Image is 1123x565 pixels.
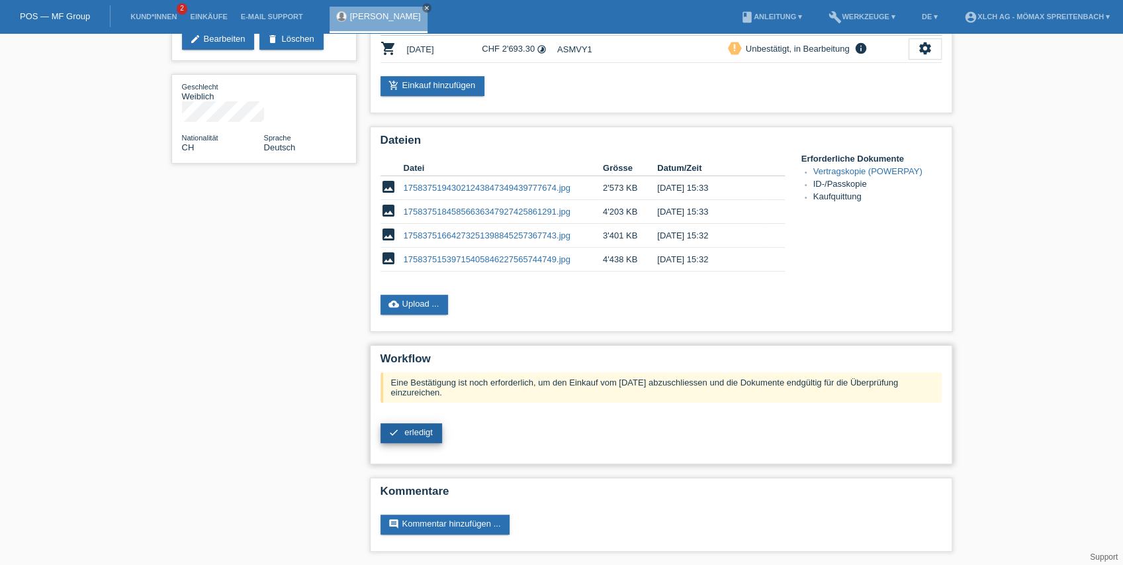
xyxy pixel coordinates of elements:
i: book [741,11,754,24]
span: Deutsch [264,142,296,152]
h2: Workflow [381,352,942,372]
li: Kaufquittung [813,191,942,204]
div: Weiblich [182,81,264,101]
a: POS — MF Group [20,11,90,21]
td: [DATE] 15:32 [657,224,766,248]
td: [DATE] [407,36,482,63]
div: Eine Bestätigung ist noch erforderlich, um den Einkauf vom [DATE] abzuschliessen und die Dokument... [381,372,942,403]
i: image [381,227,396,242]
a: 17583751845856636347927425861291.jpg [404,207,570,217]
i: Fixe Raten - Zinsübernahme durch Kunde (12 Raten) [537,44,547,54]
th: Datum/Zeit [657,160,766,176]
a: E-Mail Support [234,13,310,21]
i: settings [918,41,932,56]
a: Einkäufe [183,13,234,21]
a: close [422,3,431,13]
i: close [424,5,430,11]
i: image [381,179,396,195]
a: 17583751664273251398845257367743.jpg [404,231,570,240]
a: deleteLöschen [259,30,323,50]
i: add_shopping_cart [388,80,399,91]
i: comment [388,519,399,529]
i: account_circle [964,11,977,24]
td: [DATE] 15:33 [657,176,766,200]
td: 2'573 KB [603,176,657,200]
h2: Dateien [381,134,942,154]
a: [PERSON_NAME] [350,11,421,21]
span: Sprache [264,134,291,142]
a: cloud_uploadUpload ... [381,295,449,315]
span: 2 [177,3,187,15]
span: Nationalität [182,134,218,142]
td: 4'203 KB [603,200,657,224]
li: ID-/Passkopie [813,179,942,191]
h2: Kommentare [381,485,942,505]
td: 3'401 KB [603,224,657,248]
a: Vertragskopie (POWERPAY) [813,166,922,176]
i: check [388,427,399,438]
a: buildWerkzeuge ▾ [822,13,902,21]
th: Grösse [603,160,657,176]
i: build [829,11,842,24]
h4: Erforderliche Dokumente [801,154,942,164]
th: Datei [404,160,603,176]
a: Support [1090,552,1118,562]
i: edit [190,34,201,44]
a: add_shopping_cartEinkauf hinzufügen [381,76,485,96]
td: [DATE] 15:33 [657,200,766,224]
span: erledigt [404,427,433,437]
a: DE ▾ [915,13,944,21]
i: delete [267,34,278,44]
i: POSP00027817 [381,40,396,56]
i: info [852,42,868,55]
a: bookAnleitung ▾ [734,13,809,21]
span: Schweiz [182,142,195,152]
span: Geschlecht [182,83,218,91]
i: image [381,250,396,266]
a: Kund*innen [124,13,183,21]
a: 17583751539715405846227565744749.jpg [404,254,570,264]
i: priority_high [730,43,739,52]
a: check erledigt [381,423,442,443]
i: cloud_upload [388,299,399,309]
td: 4'438 KB [603,248,657,272]
td: CHF 2'693.30 [482,36,557,63]
a: editBearbeiten [182,30,255,50]
a: account_circleXLCH AG - Mömax Spreitenbach ▾ [958,13,1116,21]
td: ASMVY1 [557,36,728,63]
a: 17583751943021243847349439777674.jpg [404,183,570,193]
div: Unbestätigt, in Bearbeitung [742,42,850,56]
td: [DATE] 15:32 [657,248,766,272]
i: image [381,203,396,219]
a: commentKommentar hinzufügen ... [381,515,510,535]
